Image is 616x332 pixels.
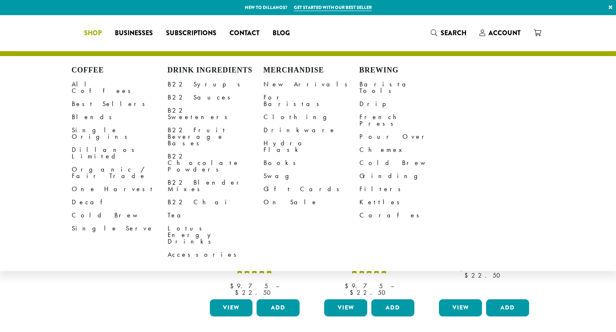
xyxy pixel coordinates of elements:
[72,111,168,124] a: Blends
[166,28,216,38] span: Subscriptions
[322,142,416,296] a: Barista 22 Sugar-Free Vanilla SyrupRated 5.00 out of 5
[168,66,264,75] h4: Drink Ingredients
[359,196,455,209] a: Kettles
[230,28,259,38] span: Contact
[168,104,264,124] a: B22 Sweeteners
[359,97,455,111] a: Drip
[489,28,521,38] span: Account
[264,156,359,169] a: Books
[391,282,394,290] span: –
[264,124,359,137] a: Drinkware
[350,288,389,297] bdi: 22.50
[345,282,383,290] bdi: 9.75
[359,130,455,143] a: Pour Over
[168,209,264,222] a: Tea
[168,222,264,248] a: Lotus Energy Drinks
[72,124,168,143] a: Single Origins
[264,91,359,111] a: For Baristas
[168,78,264,91] a: B22 Syrups
[350,288,357,297] span: $
[424,26,473,40] a: Search
[359,143,455,156] a: Chemex
[371,299,414,316] button: Add
[168,150,264,176] a: B22 Chocolate Powders
[441,28,466,38] span: Search
[264,169,359,183] a: Swag
[294,4,372,11] a: Get started with our best seller
[464,271,504,280] bdi: 22.50
[236,266,273,278] div: Rated 5.00 out of 5
[359,183,455,196] a: Filters
[72,97,168,111] a: Best Sellers
[257,299,300,316] button: Add
[439,299,482,316] a: View
[72,222,168,235] a: Single Serve
[324,299,367,316] a: View
[72,78,168,97] a: All Coffees
[351,266,388,278] div: Rated 5.00 out of 5
[210,299,253,316] a: View
[264,183,359,196] a: Gift Cards
[235,288,275,297] bdi: 22.50
[168,124,264,150] a: B22 Fruit Beverage Bases
[230,282,268,290] bdi: 9.75
[72,143,168,163] a: Dillanos Limited
[84,28,102,38] span: Shop
[168,91,264,104] a: B22 Sauces
[72,183,168,196] a: One Harvest
[345,282,352,290] span: $
[115,28,153,38] span: Businesses
[168,248,264,261] a: Accessories
[168,196,264,209] a: B22 Chai
[359,209,455,222] a: Carafes
[264,78,359,91] a: New Arrivals
[77,27,108,40] a: Shop
[72,163,168,183] a: Organic / Fair Trade
[486,299,529,316] button: Add
[359,156,455,169] a: Cold Brew
[235,288,242,297] span: $
[72,66,168,75] h4: Coffee
[230,282,237,290] span: $
[168,176,264,196] a: B22 Blender Mixes
[264,137,359,156] a: Hydro Flask
[464,271,471,280] span: $
[264,111,359,124] a: Clothing
[359,169,455,183] a: Grinding
[264,196,359,209] a: On Sale
[276,282,279,290] span: –
[359,78,455,97] a: Barista Tools
[273,28,290,38] span: Blog
[359,111,455,130] a: French Press
[264,66,359,75] h4: Merchandise
[72,209,168,222] a: Cold Brew
[72,196,168,209] a: Decaf
[359,66,455,75] h4: Brewing
[208,142,302,296] a: Barista 22 Vanilla SyrupRated 5.00 out of 5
